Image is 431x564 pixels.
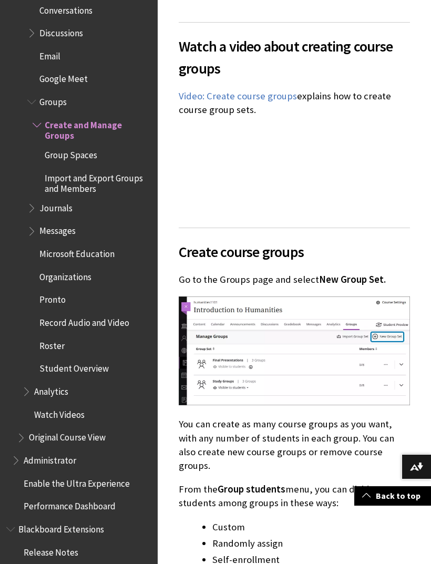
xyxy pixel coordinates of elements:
[39,245,115,259] span: Microsoft Education
[179,89,410,117] p: explains how to create course group sets.
[39,314,129,328] span: Record Audio and Video
[39,2,93,16] span: Conversations
[179,35,410,79] span: Watch a video about creating course groups
[24,498,116,512] span: Performance Dashboard
[179,483,410,510] p: From the menu, you can divide your students among groups in these ways:
[18,520,104,535] span: Blackboard Extensions
[39,268,91,282] span: Organizations
[179,417,410,473] p: You can create as many course groups as you want, with any number of students in each group. You ...
[45,116,150,141] span: Create and Manage Groups
[45,169,150,194] span: Import and Export Groups and Members
[39,291,66,305] span: Pronto
[218,483,285,495] span: Group students
[212,536,410,551] li: Randomly assign
[39,93,67,107] span: Groups
[24,544,78,558] span: Release Notes
[39,337,65,351] span: Roster
[179,241,410,263] span: Create course groups
[24,475,130,489] span: Enable the Ultra Experience
[354,486,431,506] a: Back to top
[39,360,109,374] span: Student Overview
[29,429,106,443] span: Original Course View
[34,406,85,420] span: Watch Videos
[39,222,76,237] span: Messages
[24,452,76,466] span: Administrator
[179,90,297,102] a: Video: Create course groups
[39,24,83,38] span: Discussions
[179,296,410,405] img: Landing page of the Groups tab, with the New Group Set button highlighted to the right
[179,273,410,286] p: Go to the Groups page and select
[319,273,386,285] span: New Group Set.
[34,383,68,397] span: Analytics
[39,199,73,213] span: Journals
[39,47,60,61] span: Email
[45,146,97,160] span: Group Spaces
[212,520,410,535] li: Custom
[39,70,88,85] span: Google Meet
